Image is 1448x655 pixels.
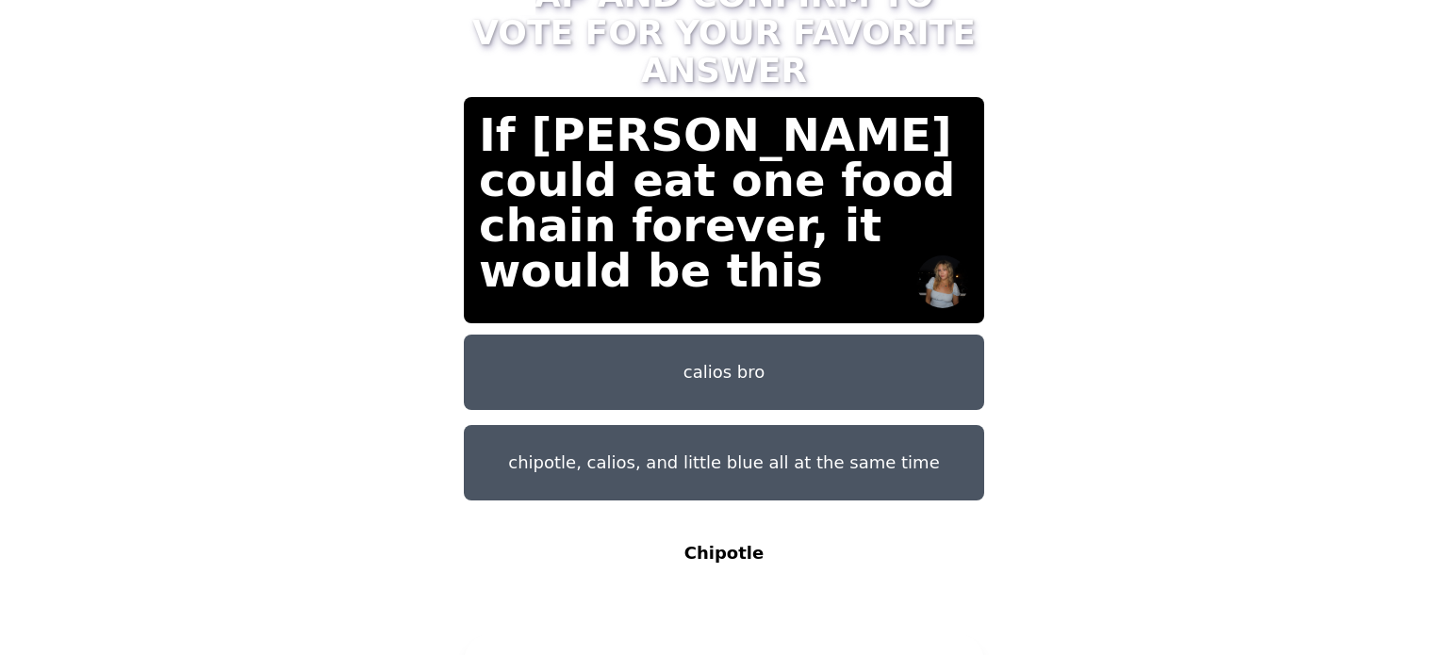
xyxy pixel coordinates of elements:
[464,425,984,500] button: chipotle, calios, and little blue all at the same time
[916,255,969,308] img: hot seat user avatar
[464,335,984,410] button: calios bro
[464,516,984,591] button: Chipotle
[479,112,969,293] p: If [PERSON_NAME] could eat one food chain forever, it would be this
